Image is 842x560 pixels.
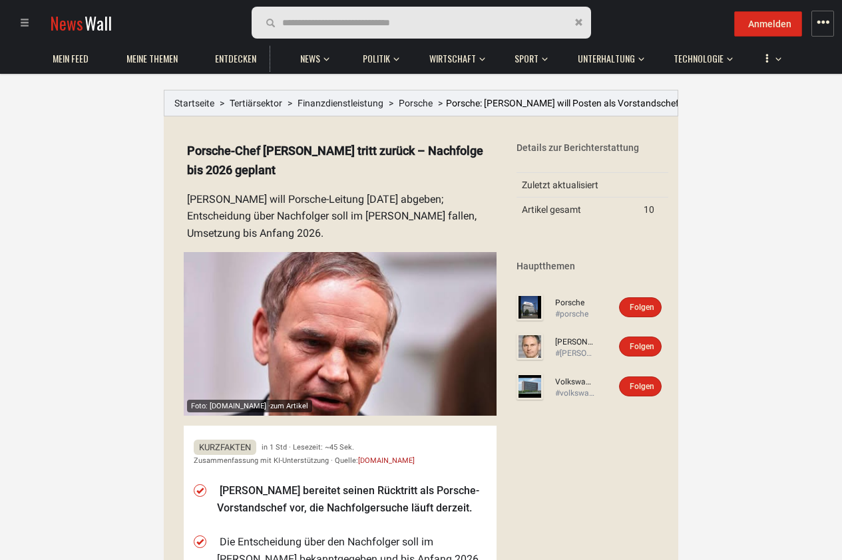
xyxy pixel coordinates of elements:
a: Porsche [555,297,595,309]
a: [PERSON_NAME] (Manager) [555,337,595,348]
a: Finanzdienstleistung [298,98,383,108]
span: Folgen [630,303,654,312]
button: Sport [508,40,548,72]
span: Entdecken [215,53,256,65]
td: Artikel gesamt [517,198,638,222]
a: Politik [356,46,397,72]
img: Profilbild von Oliver Blume (Manager) [517,333,543,360]
div: #[PERSON_NAME] [555,348,595,359]
img: Vorschaubild von fr.de [184,252,497,416]
a: News [294,46,327,72]
span: Meine Themen [126,53,178,65]
img: Profilbild von Volkswagen AG [517,373,543,400]
span: Unterhaltung [578,53,635,65]
td: 10 [638,198,668,222]
td: Zuletzt aktualisiert [517,173,638,198]
div: in 1 Std · Lesezeit: ~45 Sek. Zusammenfassung mit KI-Unterstützung · Quelle: [194,441,487,466]
div: Details zur Berichterstattung [517,141,668,154]
span: Kurzfakten [194,440,256,455]
a: [DOMAIN_NAME] [358,456,415,465]
span: Politik [363,53,390,65]
div: #volkswagen-group [555,388,595,399]
span: Folgen [630,342,654,351]
a: Sport [508,46,545,72]
span: Porsche: [PERSON_NAME] will Posten als Vorstandschef aufgeben [446,98,720,108]
button: Politik [356,40,399,72]
span: Technologie [674,53,724,65]
div: Foto: [DOMAIN_NAME] · [187,400,312,412]
span: News [300,53,320,65]
span: News [50,11,83,35]
span: Sport [515,53,538,65]
img: Profilbild von Porsche [517,294,543,321]
div: Hauptthemen [517,259,668,273]
a: Foto: [DOMAIN_NAME] ·zum Artikel [184,252,497,416]
a: Technologie [667,46,730,72]
a: Volkswagen AG [555,376,595,388]
button: News [294,40,333,72]
div: #porsche [555,309,595,320]
span: Wirtschaft [429,53,476,65]
button: Technologie [667,40,733,72]
a: Unterhaltung [571,46,642,72]
button: Unterhaltung [571,40,644,72]
a: Tertiärsektor [230,98,282,108]
a: Wirtschaft [423,46,483,72]
span: Wall [85,11,112,35]
button: Anmelden [734,11,802,37]
span: Folgen [630,382,654,391]
button: Wirtschaft [423,40,485,72]
li: [PERSON_NAME] bereitet seinen Rücktritt als Porsche-Vorstandschef vor, die Nachfolgersuche läuft ... [217,482,487,516]
a: NewsWall [50,11,112,35]
span: Anmelden [748,19,791,29]
a: Porsche [399,98,433,108]
span: zum Artikel [270,402,308,410]
a: Startseite [174,98,214,108]
span: Mein Feed [53,53,89,65]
